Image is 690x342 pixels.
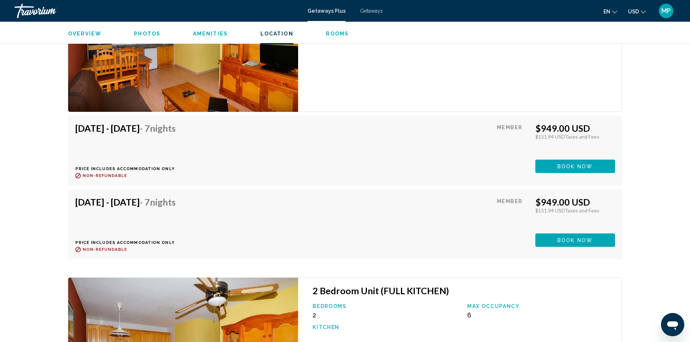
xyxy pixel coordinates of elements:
span: 2 [313,311,316,319]
div: $949.00 USD [535,197,615,207]
span: Amenities [193,31,228,37]
div: $949.00 USD [535,123,615,134]
span: Location [260,31,293,37]
span: Book now [557,237,593,243]
button: User Menu [657,3,676,18]
h3: 2 Bedroom Unit (FULL KITCHEN) [313,285,614,296]
h4: [DATE] - [DATE] [75,123,176,134]
button: Overview [68,30,102,37]
a: Getaways Plus [308,8,346,14]
span: USD [628,9,639,14]
a: Travorium [14,4,300,18]
span: Non-refundable [83,173,127,178]
a: Getaways [360,8,383,14]
button: Book now [535,233,615,247]
div: $151.94 USD [535,134,615,140]
p: Kitchen [313,324,460,330]
button: Location [260,30,293,37]
span: Photos [134,31,160,37]
span: Non-refundable [83,247,127,252]
h4: [DATE] - [DATE] [75,197,176,207]
span: Rooms [326,31,349,37]
span: Nights [150,197,176,207]
span: Nights [150,123,176,134]
p: Price includes accommodation only [75,240,181,245]
span: Taxes and Fees [565,134,599,140]
button: Change language [603,6,617,17]
span: - 7 [140,197,176,207]
p: Max Occupancy [467,303,615,309]
span: - 7 [140,123,176,134]
span: Taxes and Fees [565,207,599,214]
button: Amenities [193,30,228,37]
button: Photos [134,30,160,37]
span: en [603,9,610,14]
p: Price includes accommodation only [75,166,181,171]
button: Book now [535,160,615,173]
span: MP [661,7,671,14]
div: $151.94 USD [535,207,615,214]
button: Rooms [326,30,349,37]
span: 6 [467,311,471,319]
iframe: Button to launch messaging window [661,313,684,336]
div: Member [497,123,530,154]
span: Book now [557,164,593,169]
span: Overview [68,31,102,37]
button: Change currency [628,6,646,17]
div: Member [497,197,530,228]
p: Bedrooms [313,303,460,309]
